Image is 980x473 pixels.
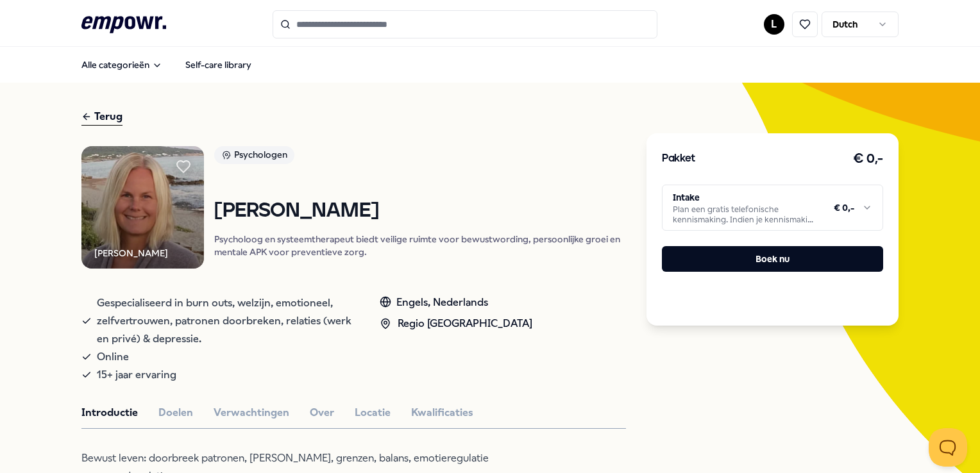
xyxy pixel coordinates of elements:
div: Regio [GEOGRAPHIC_DATA] [380,315,532,332]
button: Over [310,404,334,421]
nav: Main [71,52,262,78]
div: Psychologen [214,146,294,164]
h1: [PERSON_NAME] [214,200,626,222]
button: Locatie [355,404,391,421]
span: Gespecialiseerd in burn outs, welzijn, emotioneel, zelfvertrouwen, patronen doorbreken, relaties ... [97,294,353,348]
span: 15+ jaar ervaring [97,366,176,384]
button: Verwachtingen [214,404,289,421]
img: Product Image [81,146,204,269]
button: Kwalificaties [411,404,473,421]
h3: Pakket [662,151,695,167]
a: Self-care library [175,52,262,78]
button: Doelen [158,404,193,421]
span: Online [97,348,129,366]
p: Psycholoog en systeemtherapeut biedt veilige ruimte voor bewustwording, persoonlijke groei en men... [214,233,626,258]
button: Introductie [81,404,138,421]
div: [PERSON_NAME] [94,246,168,260]
button: Alle categorieën [71,52,173,78]
button: L [764,14,784,35]
button: Boek nu [662,246,883,272]
div: Terug [81,108,122,126]
div: Engels, Nederlands [380,294,532,311]
h3: € 0,- [853,149,883,169]
input: Search for products, categories or subcategories [273,10,657,38]
iframe: Help Scout Beacon - Open [929,428,967,467]
a: Psychologen [214,146,626,169]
